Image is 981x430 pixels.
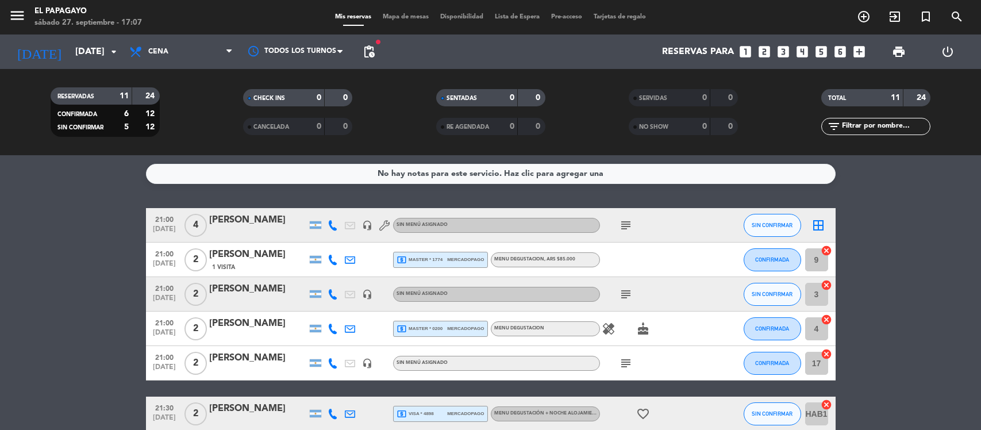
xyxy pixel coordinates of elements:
[588,14,652,20] span: Tarjetas de regalo
[821,399,832,410] i: cancel
[841,120,930,133] input: Filtrar por nombre...
[702,94,707,102] strong: 0
[619,356,633,370] i: subject
[253,124,289,130] span: CANCELADA
[397,360,448,365] span: Sin menú asignado
[184,283,207,306] span: 2
[375,39,382,45] span: fiber_manual_record
[397,324,443,334] span: master * 0200
[494,257,575,262] span: MENU DEGUSTACION
[184,317,207,340] span: 2
[636,322,650,336] i: cake
[917,94,928,102] strong: 24
[120,92,129,100] strong: 11
[950,10,964,24] i: search
[821,279,832,291] i: cancel
[212,263,235,272] span: 1 Visita
[9,7,26,28] button: menu
[833,44,848,59] i: looks_6
[494,326,544,331] span: MENU DEGUSTACION
[150,316,179,329] span: 21:00
[9,39,70,64] i: [DATE]
[150,281,179,294] span: 21:00
[744,317,801,340] button: CONFIRMADA
[253,95,285,101] span: CHECK INS
[752,410,793,417] span: SIN CONFIRMAR
[150,294,179,308] span: [DATE]
[150,212,179,225] span: 21:00
[827,120,841,133] i: filter_list
[639,95,667,101] span: SERVIDAS
[744,283,801,306] button: SIN CONFIRMAR
[924,34,972,69] div: LOG OUT
[343,94,350,102] strong: 0
[662,47,734,57] span: Reservas para
[362,358,372,368] i: headset_mic
[639,124,668,130] span: NO SHOW
[150,329,179,342] span: [DATE]
[148,48,168,56] span: Cena
[209,316,307,331] div: [PERSON_NAME]
[150,401,179,414] span: 21:30
[145,92,157,100] strong: 24
[145,110,157,118] strong: 12
[744,214,801,237] button: SIN CONFIRMAR
[377,14,434,20] span: Mapa de mesas
[755,256,789,263] span: CONFIRMADA
[184,352,207,375] span: 2
[397,409,407,419] i: local_atm
[728,94,735,102] strong: 0
[57,112,97,117] span: CONFIRMADA
[150,225,179,239] span: [DATE]
[755,325,789,332] span: CONFIRMADA
[317,94,321,102] strong: 0
[150,260,179,273] span: [DATE]
[397,222,448,227] span: Sin menú asignado
[329,14,377,20] span: Mis reservas
[857,10,871,24] i: add_circle_outline
[150,363,179,377] span: [DATE]
[510,94,514,102] strong: 0
[34,17,142,29] div: sábado 27. septiembre - 17:07
[124,110,129,118] strong: 6
[145,123,157,131] strong: 12
[602,322,615,336] i: healing
[362,45,376,59] span: pending_actions
[124,123,129,131] strong: 5
[397,324,407,334] i: local_atm
[209,213,307,228] div: [PERSON_NAME]
[545,14,588,20] span: Pre-acceso
[434,14,489,20] span: Disponibilidad
[757,44,772,59] i: looks_two
[828,95,846,101] span: TOTAL
[57,125,103,130] span: SIN CONFIRMAR
[755,360,789,366] span: CONFIRMADA
[150,247,179,260] span: 21:00
[447,95,477,101] span: SENTADAS
[811,218,825,232] i: border_all
[397,255,443,265] span: master * 1774
[744,248,801,271] button: CONFIRMADA
[184,214,207,237] span: 4
[619,218,633,232] i: subject
[209,401,307,416] div: [PERSON_NAME]
[744,402,801,425] button: SIN CONFIRMAR
[397,409,434,419] span: visa * 4898
[738,44,753,59] i: looks_one
[891,94,900,102] strong: 11
[892,45,906,59] span: print
[209,351,307,366] div: [PERSON_NAME]
[447,410,484,417] span: mercadopago
[752,222,793,228] span: SIN CONFIRMAR
[814,44,829,59] i: looks_5
[150,414,179,427] span: [DATE]
[209,247,307,262] div: [PERSON_NAME]
[636,407,650,421] i: favorite_border
[919,10,933,24] i: turned_in_not
[378,167,603,181] div: No hay notas para este servicio. Haz clic para agregar una
[150,350,179,363] span: 21:00
[544,257,575,262] span: , ARS $85.000
[362,220,372,231] i: headset_mic
[821,314,832,325] i: cancel
[447,256,484,263] span: mercadopago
